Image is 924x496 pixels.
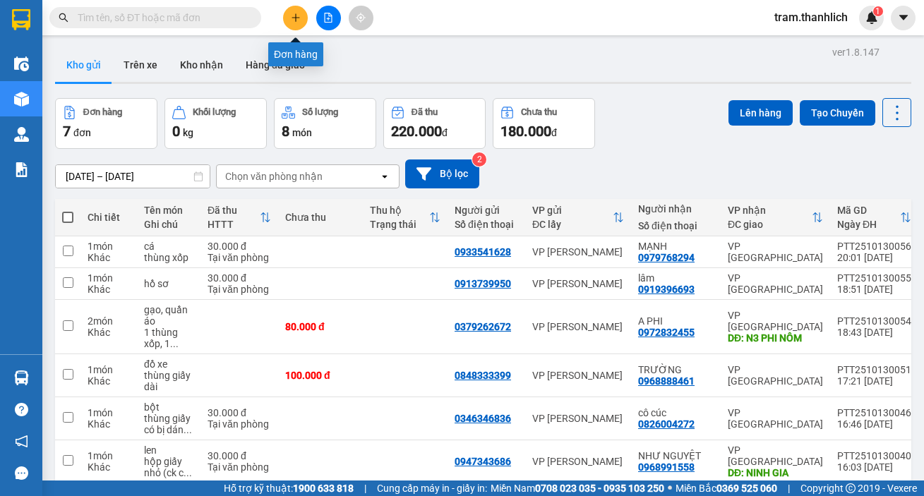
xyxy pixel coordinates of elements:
span: aim [356,13,366,23]
th: Toggle SortBy [200,199,278,236]
svg: open [379,171,390,182]
button: Khối lượng0kg [164,98,267,149]
div: ĐC giao [728,219,812,230]
div: Chưa thu [285,212,356,223]
div: VP [PERSON_NAME] [532,321,624,332]
strong: 1900 633 818 [293,483,354,494]
div: 0346346836 [455,413,511,424]
div: Khác [88,375,130,387]
img: warehouse-icon [14,127,29,142]
span: notification [15,435,28,448]
div: bột [144,401,193,413]
span: 180.000 [500,123,551,140]
span: caret-down [897,11,910,24]
div: 0947343686 [455,456,511,467]
button: Đã thu220.000đ [383,98,486,149]
button: plus [283,6,308,30]
th: Toggle SortBy [363,199,448,236]
div: 1 món [88,272,130,284]
span: ... [170,338,179,349]
div: thùng giấy có bị dán trên [144,413,193,435]
div: 18:51 [DATE] [837,284,911,295]
div: 20:01 [DATE] [837,252,911,263]
div: 0826004272 [638,418,695,430]
button: Trên xe [112,48,169,82]
span: 220.000 [391,123,442,140]
div: Ngày ĐH [837,219,900,230]
div: 80.000 đ [285,321,356,332]
div: ver 1.8.147 [832,44,880,60]
div: Đã thu [412,107,438,117]
div: VP [PERSON_NAME] [532,413,624,424]
span: question-circle [15,403,28,416]
div: Khối lượng [193,107,236,117]
span: Cung cấp máy in - giấy in: [377,480,487,496]
div: 1 thùng xốp, 1 thùng bao gạo [144,327,193,349]
div: hồ sơ [144,278,193,289]
button: caret-down [891,6,916,30]
sup: 1 [873,6,883,16]
div: PTT2510130054 [837,315,911,327]
div: len [144,444,193,456]
div: Tại văn phòng [208,284,271,295]
div: 0972832455 [638,327,695,338]
div: 0379262672 [455,321,511,332]
div: Tại văn phòng [208,252,271,263]
span: Miền Bắc [676,480,777,496]
input: Tìm tên, số ĐT hoặc mã đơn [78,10,244,25]
div: Khác [88,252,130,263]
span: file-add [323,13,333,23]
div: VP [PERSON_NAME] [532,370,624,381]
span: đ [551,127,557,138]
div: 30.000 đ [208,272,271,284]
div: 1 món [88,241,130,252]
img: logo-vxr [12,9,30,30]
div: 1 món [88,450,130,461]
img: icon-new-feature [865,11,878,24]
span: đ [442,127,448,138]
span: ⚪️ [668,485,672,491]
button: file-add [316,6,341,30]
div: VP gửi [532,205,613,216]
button: Bộ lọc [405,159,479,188]
div: 2 món [88,315,130,327]
div: Ghi chú [144,219,193,230]
button: Số lượng8món [274,98,376,149]
button: aim [349,6,373,30]
span: Hỗ trợ kỹ thuật: [224,480,354,496]
div: 0968991558 [638,461,695,473]
div: PTT2510130051 [837,364,911,375]
div: VP [GEOGRAPHIC_DATA] [728,310,823,332]
div: gạo, quần áo [144,304,193,327]
div: Khác [88,418,130,430]
button: Kho nhận [169,48,234,82]
div: PTT2510130040 [837,450,911,461]
span: copyright [846,483,856,493]
div: đồ xe [144,358,193,370]
div: A PHI [638,315,714,327]
div: Trạng thái [370,219,429,230]
div: Khác [88,461,130,473]
button: Tạo Chuyến [800,100,875,126]
div: VP [GEOGRAPHIC_DATA] [728,364,823,387]
div: PTT2510130055 [837,272,911,284]
div: Chưa thu [521,107,557,117]
div: VP nhận [728,205,812,216]
div: 0968888461 [638,375,695,387]
th: Toggle SortBy [525,199,631,236]
div: Tên món [144,205,193,216]
div: Số lượng [302,107,338,117]
span: | [788,480,790,496]
button: Hàng đã giao [234,48,316,82]
div: Số điện thoại [638,220,714,231]
div: Thu hộ [370,205,429,216]
div: 0848333399 [455,370,511,381]
strong: 0369 525 060 [716,483,777,494]
div: 1 món [88,364,130,375]
span: 1 [875,6,880,16]
span: | [364,480,366,496]
button: Lên hàng [728,100,793,126]
div: HTTT [208,219,260,230]
span: kg [183,127,193,138]
div: DĐ: NINH GIA [728,467,823,478]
